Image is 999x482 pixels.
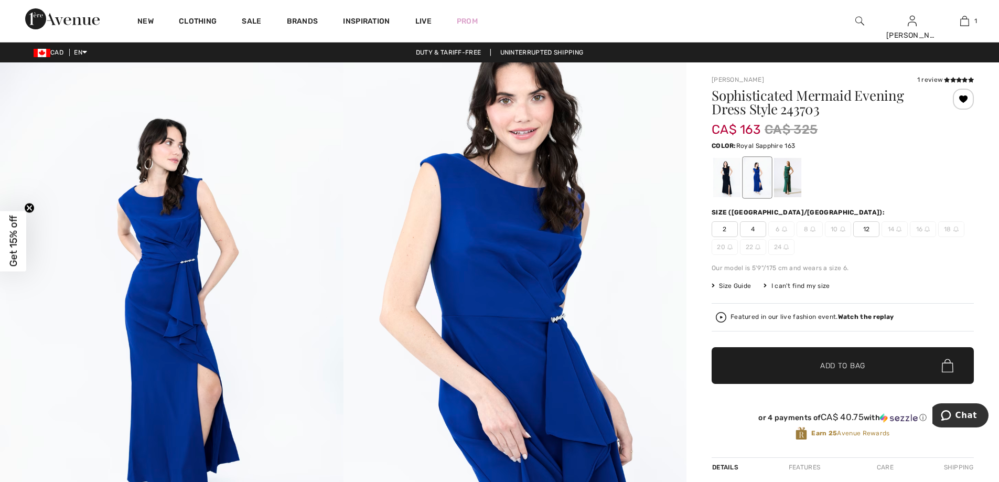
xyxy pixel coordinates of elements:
a: Clothing [179,17,217,28]
div: Details [712,458,741,477]
img: ring-m.svg [782,227,787,232]
button: Add to Bag [712,347,974,384]
button: Close teaser [24,202,35,213]
img: ring-m.svg [953,227,959,232]
img: ring-m.svg [925,227,930,232]
span: CAD [34,49,68,56]
span: 8 [797,221,823,237]
a: [PERSON_NAME] [712,76,764,83]
span: 12 [853,221,879,237]
a: Sign In [908,16,917,26]
img: Watch the replay [716,312,726,323]
div: Features [780,458,829,477]
h1: Sophisticated Mermaid Evening Dress Style 243703 [712,89,930,116]
div: Care [868,458,903,477]
img: ring-m.svg [755,244,760,250]
span: Avenue Rewards [811,429,889,438]
a: 1 [939,15,990,27]
div: Midnight Blue [713,158,740,197]
img: Canadian Dollar [34,49,50,57]
div: Size ([GEOGRAPHIC_DATA]/[GEOGRAPHIC_DATA]): [712,208,887,217]
span: CA$ 40.75 [821,412,864,422]
div: Featured in our live fashion event. [731,314,894,320]
img: 1ère Avenue [25,8,100,29]
span: 2 [712,221,738,237]
span: CA$ 325 [765,120,818,139]
span: 14 [882,221,908,237]
a: Sale [242,17,261,28]
strong: Earn 25 [811,430,837,437]
div: 1 review [917,75,974,84]
iframe: Opens a widget where you can chat to one of our agents [932,403,989,430]
span: Royal Sapphire 163 [736,142,795,149]
div: or 4 payments of with [712,412,974,423]
span: 20 [712,239,738,255]
img: Avenue Rewards [796,426,807,441]
img: Sezzle [880,413,918,423]
span: Color: [712,142,736,149]
span: Size Guide [712,281,751,291]
span: Add to Bag [820,360,865,371]
img: ring-m.svg [896,227,901,232]
div: [PERSON_NAME] [886,30,938,41]
span: Get 15% off [7,216,19,267]
img: search the website [855,15,864,27]
img: My Bag [960,15,969,27]
a: Live [415,16,432,27]
img: My Info [908,15,917,27]
span: Inspiration [343,17,390,28]
div: Absolute green [774,158,801,197]
img: ring-m.svg [783,244,789,250]
span: 24 [768,239,794,255]
span: EN [74,49,87,56]
div: or 4 payments ofCA$ 40.75withSezzle Click to learn more about Sezzle [712,412,974,426]
img: ring-m.svg [840,227,845,232]
span: CA$ 163 [712,112,760,137]
div: Our model is 5'9"/175 cm and wears a size 6. [712,263,974,273]
img: ring-m.svg [727,244,733,250]
span: 1 [974,16,977,26]
span: 22 [740,239,766,255]
span: 4 [740,221,766,237]
span: 18 [938,221,964,237]
a: New [137,17,154,28]
img: ring-m.svg [810,227,815,232]
strong: Watch the replay [838,313,894,320]
a: Prom [457,16,478,27]
div: Shipping [941,458,974,477]
a: Brands [287,17,318,28]
span: 6 [768,221,794,237]
img: Bag.svg [942,359,953,372]
div: I can't find my size [764,281,830,291]
span: 10 [825,221,851,237]
div: Royal Sapphire 163 [744,158,771,197]
span: 16 [910,221,936,237]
